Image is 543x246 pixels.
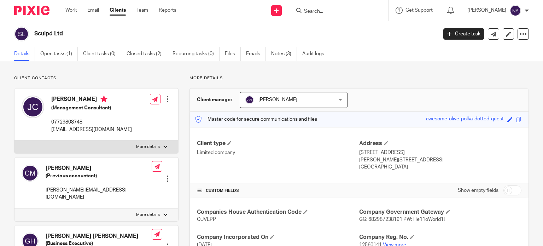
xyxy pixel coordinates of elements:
[458,187,498,194] label: Show empty fields
[14,75,179,81] p: Client contacts
[65,7,77,14] a: Work
[303,8,367,15] input: Search
[110,7,126,14] a: Clients
[258,97,297,102] span: [PERSON_NAME]
[51,104,132,111] h5: (Management Consultant)
[14,6,49,15] img: Pixie
[159,7,176,14] a: Reports
[195,116,317,123] p: Master code for secure communications and files
[136,212,160,218] p: More details
[51,119,132,126] p: 07729808748
[83,47,121,61] a: Client tasks (0)
[359,217,445,222] span: GG: 682987238191 PW: He11oWorld1!
[359,164,521,171] p: [GEOGRAPHIC_DATA]
[46,165,152,172] h4: [PERSON_NAME]
[197,140,359,147] h4: Client type
[40,47,78,61] a: Open tasks (1)
[245,96,254,104] img: svg%3E
[302,47,329,61] a: Audit logs
[359,149,521,156] p: [STREET_ADDRESS]
[197,217,216,222] span: QJVEPP
[405,8,433,13] span: Get Support
[197,96,233,103] h3: Client manager
[34,30,353,38] h2: Sculpd Ltd
[246,47,266,61] a: Emails
[87,7,99,14] a: Email
[359,234,521,241] h4: Company Reg. No.
[173,47,220,61] a: Recurring tasks (0)
[189,75,529,81] p: More details
[46,233,152,240] h4: [PERSON_NAME] [PERSON_NAME]
[510,5,521,16] img: svg%3E
[426,115,504,124] div: awesome-olive-polka-dotted-quest
[127,47,167,61] a: Closed tasks (2)
[467,7,506,14] p: [PERSON_NAME]
[14,47,35,61] a: Details
[51,126,132,133] p: [EMAIL_ADDRESS][DOMAIN_NAME]
[22,165,39,182] img: svg%3E
[22,96,44,118] img: svg%3E
[443,28,484,40] a: Create task
[46,172,152,179] h5: (Previous accountant)
[136,144,160,150] p: More details
[197,234,359,241] h4: Company Incorporated On
[14,27,29,41] img: svg%3E
[359,156,521,164] p: [PERSON_NAME][STREET_ADDRESS]
[359,208,521,216] h4: Company Government Gateway
[46,187,152,201] p: [PERSON_NAME][EMAIL_ADDRESS][DOMAIN_NAME]
[271,47,297,61] a: Notes (3)
[100,96,107,103] i: Primary
[225,47,241,61] a: Files
[359,140,521,147] h4: Address
[51,96,132,104] h4: [PERSON_NAME]
[197,208,359,216] h4: Companies House Authentication Code
[136,7,148,14] a: Team
[197,188,359,194] h4: CUSTOM FIELDS
[197,149,359,156] p: Limited company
